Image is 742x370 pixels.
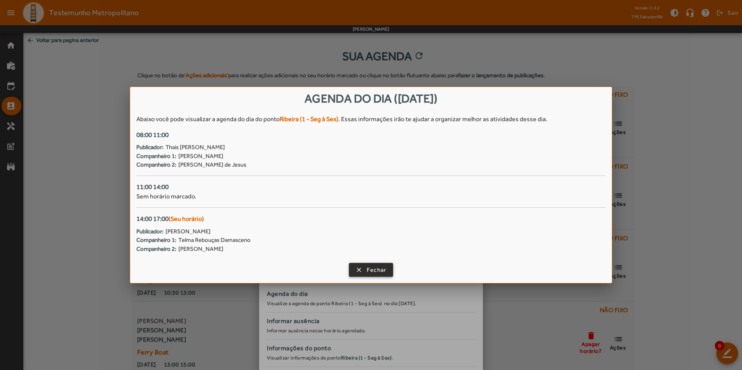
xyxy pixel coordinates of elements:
span: (Seu horário) [169,215,204,222]
strong: Ribeira (1 - Seg à Sex) [280,115,338,123]
span: Agenda do dia ([DATE]) [305,92,437,105]
strong: Publicador: [136,227,164,236]
span: Sem horário marcado. [136,193,196,200]
span: Fechar [367,266,387,274]
span: Thais [PERSON_NAME] [165,143,225,152]
div: 14:00 17:00 [136,214,606,224]
button: Fechar [349,263,394,277]
strong: Companheiro 2: [136,160,176,169]
strong: Companheiro 1: [136,152,176,161]
div: 11:00 14:00 [136,182,606,192]
span: [PERSON_NAME] de Jesus [178,160,246,169]
div: 08:00 11:00 [136,130,606,140]
span: [PERSON_NAME] [178,245,223,254]
strong: Publicador: [136,143,164,152]
strong: Companheiro 1: [136,236,176,245]
span: [PERSON_NAME] [178,152,223,161]
strong: Companheiro 2: [136,245,176,254]
div: Abaixo você pode visualizar a agenda do dia do ponto . Essas informações irão te ajudar a organiz... [136,115,606,124]
span: Telma Rebouças Damasceno [178,236,251,245]
span: [PERSON_NAME] [165,227,211,236]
